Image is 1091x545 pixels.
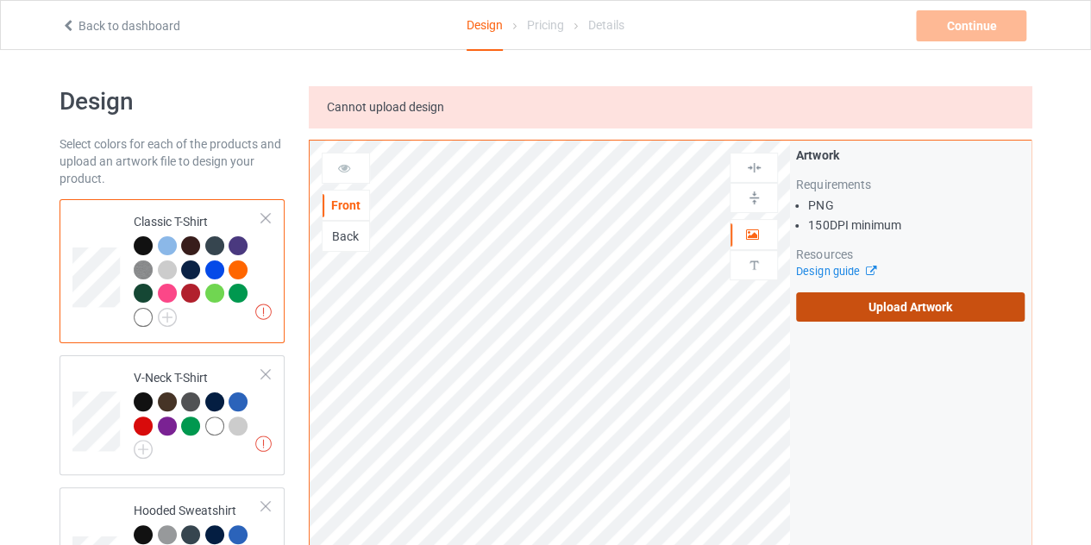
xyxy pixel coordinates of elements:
[255,304,272,320] img: exclamation icon
[134,369,262,453] div: V-Neck T-Shirt
[746,190,762,206] img: svg%3E%0A
[808,197,1025,214] li: PNG
[527,1,564,49] div: Pricing
[808,216,1025,234] li: 150 DPI minimum
[323,228,369,245] div: Back
[467,1,503,51] div: Design
[134,440,153,459] img: svg+xml;base64,PD94bWwgdmVyc2lvbj0iMS4wIiBlbmNvZGluZz0iVVRGLTgiPz4KPHN2ZyB3aWR0aD0iMjJweCIgaGVpZ2...
[60,199,285,343] div: Classic T-Shirt
[796,265,875,278] a: Design guide
[796,176,1025,193] div: Requirements
[746,160,762,176] img: svg%3E%0A
[796,292,1025,322] label: Upload Artwork
[796,147,1025,164] div: Artwork
[61,19,180,33] a: Back to dashboard
[134,213,262,325] div: Classic T-Shirt
[588,1,624,49] div: Details
[134,260,153,279] img: heather_texture.png
[327,100,444,114] span: Cannot upload design
[60,135,285,187] div: Select colors for each of the products and upload an artwork file to design your product.
[60,355,285,475] div: V-Neck T-Shirt
[255,435,272,452] img: exclamation icon
[323,197,369,214] div: Front
[60,86,285,117] h1: Design
[158,308,177,327] img: svg+xml;base64,PD94bWwgdmVyc2lvbj0iMS4wIiBlbmNvZGluZz0iVVRGLTgiPz4KPHN2ZyB3aWR0aD0iMjJweCIgaGVpZ2...
[746,257,762,273] img: svg%3E%0A
[796,246,1025,263] div: Resources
